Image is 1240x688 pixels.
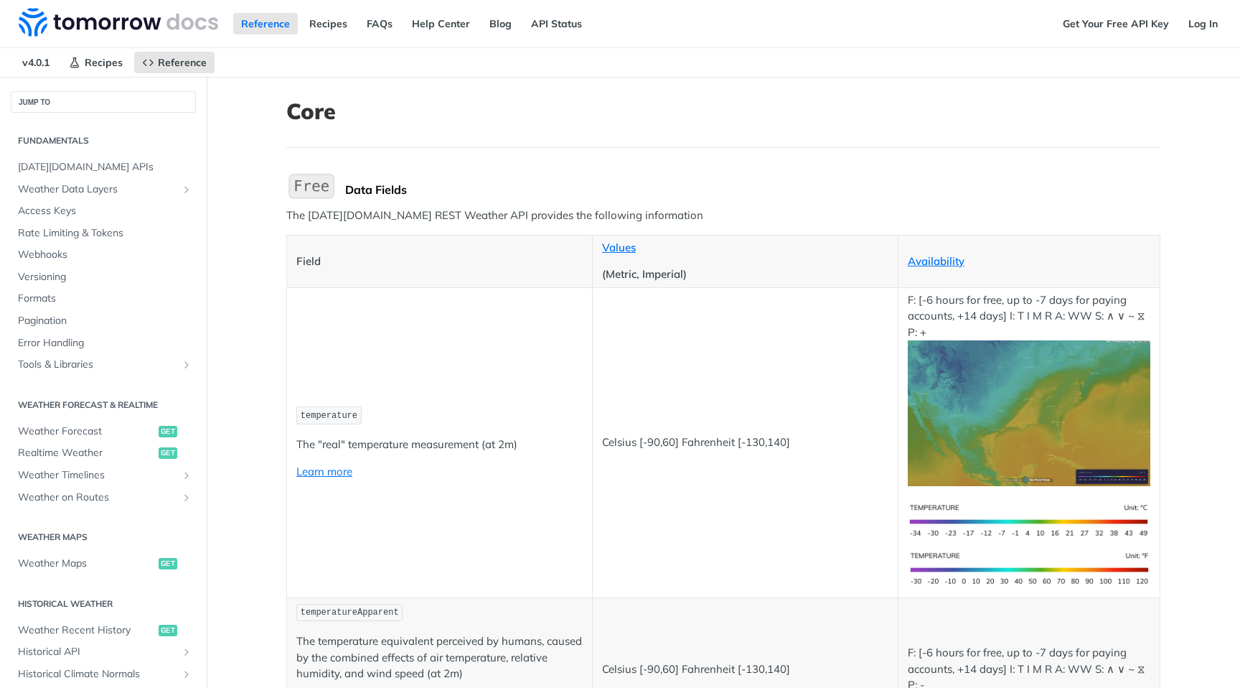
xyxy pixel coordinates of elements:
p: The [DATE][DOMAIN_NAME] REST Weather API provides the following information [286,208,1160,224]
span: Webhooks [18,248,192,262]
h2: Weather Forecast & realtime [11,399,196,412]
button: JUMP TO [11,91,196,113]
span: Historical API [18,645,177,659]
a: Weather Data LayersShow subpages for Weather Data Layers [11,179,196,200]
code: temperature [296,406,362,424]
a: Historical APIShow subpages for Historical API [11,641,196,663]
span: Weather Timelines [18,468,177,483]
span: Historical Climate Normals [18,667,177,682]
span: get [159,426,177,437]
h2: Weather Maps [11,531,196,544]
a: Weather Forecastget [11,421,196,442]
a: Learn more [296,465,352,478]
p: Field [296,254,583,270]
a: Rate Limiting & Tokens [11,223,196,244]
span: v4.0.1 [14,52,57,73]
a: [DATE][DOMAIN_NAME] APIs [11,157,196,178]
span: Realtime Weather [18,446,155,460]
h2: Fundamentals [11,134,196,147]
p: (Metric, Imperial) [602,266,888,283]
code: temperatureApparent [296,604,403,622]
a: Weather Mapsget [11,553,196,575]
a: Versioning [11,266,196,288]
span: Access Keys [18,204,192,218]
a: Error Handling [11,333,196,354]
span: Weather Recent History [18,623,155,638]
a: Reference [134,52,215,73]
span: Weather Maps [18,557,155,571]
a: Weather Recent Historyget [11,620,196,641]
a: Pagination [11,310,196,332]
span: Weather Data Layers [18,182,177,197]
span: Rate Limiting & Tokens [18,226,192,241]
span: Pagination [18,314,192,328]
a: Availability [908,254,964,268]
a: Recipes [301,13,355,34]
a: Recipes [61,52,131,73]
span: Error Handling [18,336,192,350]
div: Data Fields [345,182,1160,197]
p: Celsius [-90,60] Fahrenheit [-130,140] [602,434,888,451]
span: Expand image [908,561,1150,575]
a: Log In [1180,13,1226,34]
a: Webhooks [11,244,196,266]
span: get [159,447,177,459]
span: Weather Forecast [18,424,155,439]
p: The "real" temperature measurement (at 2m) [296,437,583,453]
a: Access Keys [11,200,196,222]
span: Recipes [85,56,123,69]
span: [DATE][DOMAIN_NAME] APIs [18,160,192,175]
button: Show subpages for Weather on Routes [181,492,192,503]
a: Tools & LibrariesShow subpages for Tools & Libraries [11,354,196,376]
a: API Status [523,13,590,34]
a: Reference [233,13,298,34]
button: Show subpages for Historical API [181,646,192,658]
span: get [159,625,177,636]
span: Versioning [18,270,192,284]
a: Formats [11,288,196,310]
button: Show subpages for Weather Timelines [181,470,192,481]
a: Historical Climate NormalsShow subpages for Historical Climate Normals [11,664,196,685]
p: Celsius [-90,60] Fahrenheit [-130,140] [602,661,888,678]
button: Show subpages for Historical Climate Normals [181,669,192,680]
a: Help Center [404,13,478,34]
span: Tools & Libraries [18,358,177,372]
span: Weather on Routes [18,491,177,505]
a: Values [602,241,636,254]
span: Formats [18,292,192,306]
a: Weather on RoutesShow subpages for Weather on Routes [11,487,196,508]
a: Blog [482,13,520,34]
span: Reference [158,56,207,69]
a: FAQs [359,13,400,34]
span: Expand image [908,406,1150,419]
a: Realtime Weatherget [11,442,196,464]
p: F: [-6 hours for free, up to -7 days for paying accounts, +14 days] I: T I M R A: WW S: ∧ ∨ ~ ⧖ P: + [908,292,1150,486]
img: Tomorrow.io Weather API Docs [19,8,218,37]
button: Show subpages for Weather Data Layers [181,184,192,195]
span: get [159,558,177,570]
p: The temperature equivalent perceived by humans, caused by the combined effects of air temperature... [296,633,583,682]
button: Show subpages for Tools & Libraries [181,359,192,371]
span: Expand image [908,513,1150,526]
a: Get Your Free API Key [1055,13,1177,34]
h2: Historical Weather [11,598,196,610]
h1: Core [286,98,1160,124]
a: Weather TimelinesShow subpages for Weather Timelines [11,465,196,486]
